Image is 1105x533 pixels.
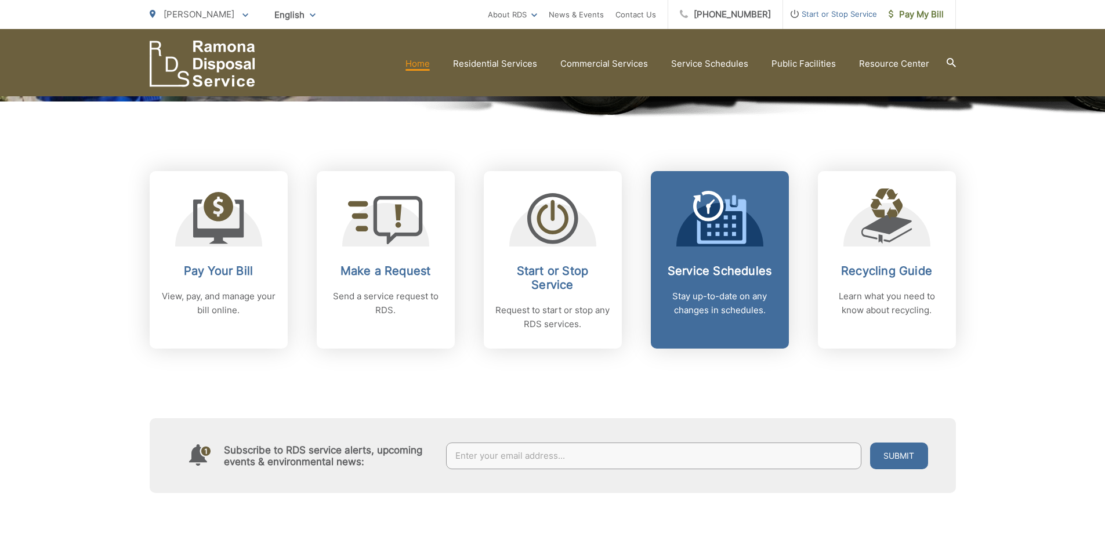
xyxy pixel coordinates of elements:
span: Pay My Bill [889,8,944,21]
p: Learn what you need to know about recycling. [829,289,944,317]
h2: Recycling Guide [829,264,944,278]
a: Recycling Guide Learn what you need to know about recycling. [818,171,956,349]
span: [PERSON_NAME] [164,9,234,20]
a: EDCD logo. Return to the homepage. [150,41,255,87]
p: Stay up-to-date on any changes in schedules. [662,289,777,317]
a: Commercial Services [560,57,648,71]
h2: Service Schedules [662,264,777,278]
p: Send a service request to RDS. [328,289,443,317]
a: About RDS [488,8,537,21]
h2: Make a Request [328,264,443,278]
span: English [266,5,324,25]
input: Enter your email address... [446,443,861,469]
a: Pay Your Bill View, pay, and manage your bill online. [150,171,288,349]
a: Home [405,57,430,71]
a: Residential Services [453,57,537,71]
a: Resource Center [859,57,929,71]
p: View, pay, and manage your bill online. [161,289,276,317]
a: Service Schedules Stay up-to-date on any changes in schedules. [651,171,789,349]
a: News & Events [549,8,604,21]
a: Public Facilities [771,57,836,71]
h2: Start or Stop Service [495,264,610,292]
h4: Subscribe to RDS service alerts, upcoming events & environmental news: [224,444,435,467]
a: Service Schedules [671,57,748,71]
a: Contact Us [615,8,656,21]
button: Submit [870,443,928,469]
p: Request to start or stop any RDS services. [495,303,610,331]
h2: Pay Your Bill [161,264,276,278]
a: Make a Request Send a service request to RDS. [317,171,455,349]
